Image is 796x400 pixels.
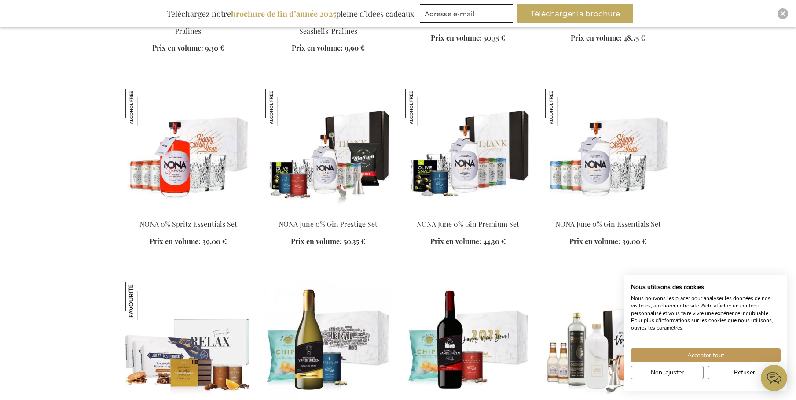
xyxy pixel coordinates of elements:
[631,283,781,291] h2: Nous utilisons des cookies
[405,89,443,126] img: NONA June 0% Gin Premium Set
[778,8,788,19] div: Close
[430,237,506,247] a: Prix en volume: 44,30 €
[569,237,620,246] span: Prix en volume:
[545,208,671,217] a: NONA June 0% Gin Essentials Set NONA June 0% Gin Essentials Set
[545,89,671,212] img: NONA June 0% Gin Essentials Set
[125,89,163,126] img: NONA 0% Spritz Essentials Set
[417,219,519,229] a: NONA June 0% Gin Premium Set
[205,43,224,52] span: 9,30 €
[780,11,785,16] img: Close
[622,237,646,246] span: 39,00 €
[345,43,365,52] span: 9,90 €
[545,89,583,126] img: NONA June 0% Gin Essentials Set
[152,43,203,52] span: Prix en volume:
[631,348,781,362] button: Accepter tous les cookies
[265,208,391,217] a: NONA June 0% Gin Prestige Set NONA June 0% Gin Prestige Set
[279,16,377,36] a: [PERSON_NAME] 'The Original Seashells' Pralines
[291,237,342,246] span: Prix en volume:
[125,208,251,217] a: NONA 0% Apérol Spritz Essentials Set NONA 0% Spritz Essentials Set
[430,237,481,246] span: Prix en volume:
[631,295,781,332] p: Nous pouvons les placer pour analyser les données de nos visiteurs, améliorer notre site Web, aff...
[420,4,516,26] form: marketing offers and promotions
[734,368,755,377] span: Refuser
[708,366,781,379] button: Refuser tous les cookies
[761,365,787,391] iframe: belco-activator-frame
[150,237,227,247] a: Prix en volume: 39,00 €
[292,43,365,53] a: Prix en volume: 9,90 €
[571,33,645,43] a: Prix en volume: 48,75 €
[555,219,661,229] a: NONA June 0% Gin Essentials Set
[139,219,237,229] a: NONA 0% Spritz Essentials Set
[517,4,633,23] button: Télécharger la brochure
[651,368,684,377] span: Non, ajuster
[292,43,343,52] span: Prix en volume:
[571,33,622,42] span: Prix en volume:
[279,219,378,229] a: NONA June 0% Gin Prestige Set
[420,4,513,23] input: Adresse e-mail
[152,43,224,53] a: Prix en volume: 9,30 €
[483,237,506,246] span: 44,30 €
[344,237,365,246] span: 50,35 €
[265,89,303,126] img: NONA June 0% Gin Prestige Set
[405,208,531,217] a: NONA June 0% Gin Premium Set NONA June 0% Gin Premium Set
[125,282,163,320] img: La boîte de l'expérience ultime du chocolat
[141,16,235,36] a: Guylian '4 Flavours Seahorses' Pralines
[687,351,724,360] span: Accepter tout
[265,89,391,212] img: NONA June 0% Gin Prestige Set
[569,237,646,247] a: Prix en volume: 39,00 €
[231,8,336,19] b: brochure de fin d’année 2025
[405,89,531,212] img: NONA June 0% Gin Premium Set
[163,4,418,23] div: Téléchargez notre pleine d’idées cadeaux
[291,237,365,247] a: Prix en volume: 50,35 €
[431,33,482,42] span: Prix en volume:
[624,33,645,42] span: 48,75 €
[125,89,251,212] img: NONA 0% Apérol Spritz Essentials Set
[484,33,505,42] span: 50,35 €
[150,237,201,246] span: Prix en volume:
[202,237,227,246] span: 39,00 €
[431,33,505,43] a: Prix en volume: 50,35 €
[631,366,704,379] button: Ajustez les préférences de cookie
